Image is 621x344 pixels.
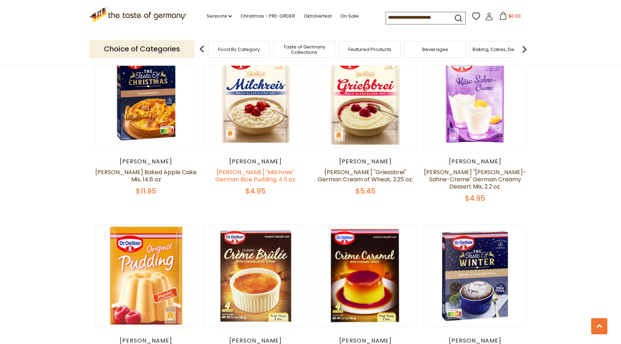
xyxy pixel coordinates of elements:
[136,186,156,196] span: $11.95
[304,12,332,20] a: Oktoberfest
[314,225,416,326] img: Dr.
[95,225,197,326] img: Dr.
[240,12,295,20] a: Christmas - PRE-ORDER
[215,168,296,183] a: [PERSON_NAME] "Milchreis" German Rice Pudding, 4.5 oz.
[205,225,307,326] img: Dr.
[424,225,526,326] img: Dr.
[318,168,413,183] a: [PERSON_NAME] "Griessbrei" German Cream of Wheat, 3.25 oz.
[218,47,260,52] a: Food By Category
[205,46,307,148] img: Dr.
[204,158,307,165] div: [PERSON_NAME]
[465,193,485,203] span: $4.95
[314,46,416,148] img: Dr.
[245,186,266,196] span: $4.95
[424,46,526,148] img: Dr.
[195,42,209,56] img: previous arrow
[355,186,376,196] span: $5.45
[276,44,333,55] a: Taste of Germany Collections
[95,168,197,183] a: [PERSON_NAME] Baked Apple Cake Mix, 14.6 oz
[348,47,391,52] a: Featured Products
[494,12,525,23] button: $0.00
[424,168,526,191] a: [PERSON_NAME] "[PERSON_NAME]-Sahne-Creme" German Creamy Dessert Mix, 2.2 oz.
[314,158,417,165] div: [PERSON_NAME]
[89,40,194,58] p: Choice of Categories
[424,158,526,165] div: [PERSON_NAME]
[95,158,197,165] div: [PERSON_NAME]
[473,47,528,52] a: Baking, Cakes, Desserts
[422,47,448,52] a: Beverages
[517,42,532,56] img: next arrow
[95,46,197,148] img: Dr.
[509,13,521,19] span: $0.00
[207,12,232,20] a: Seasons
[340,12,359,20] a: On Sale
